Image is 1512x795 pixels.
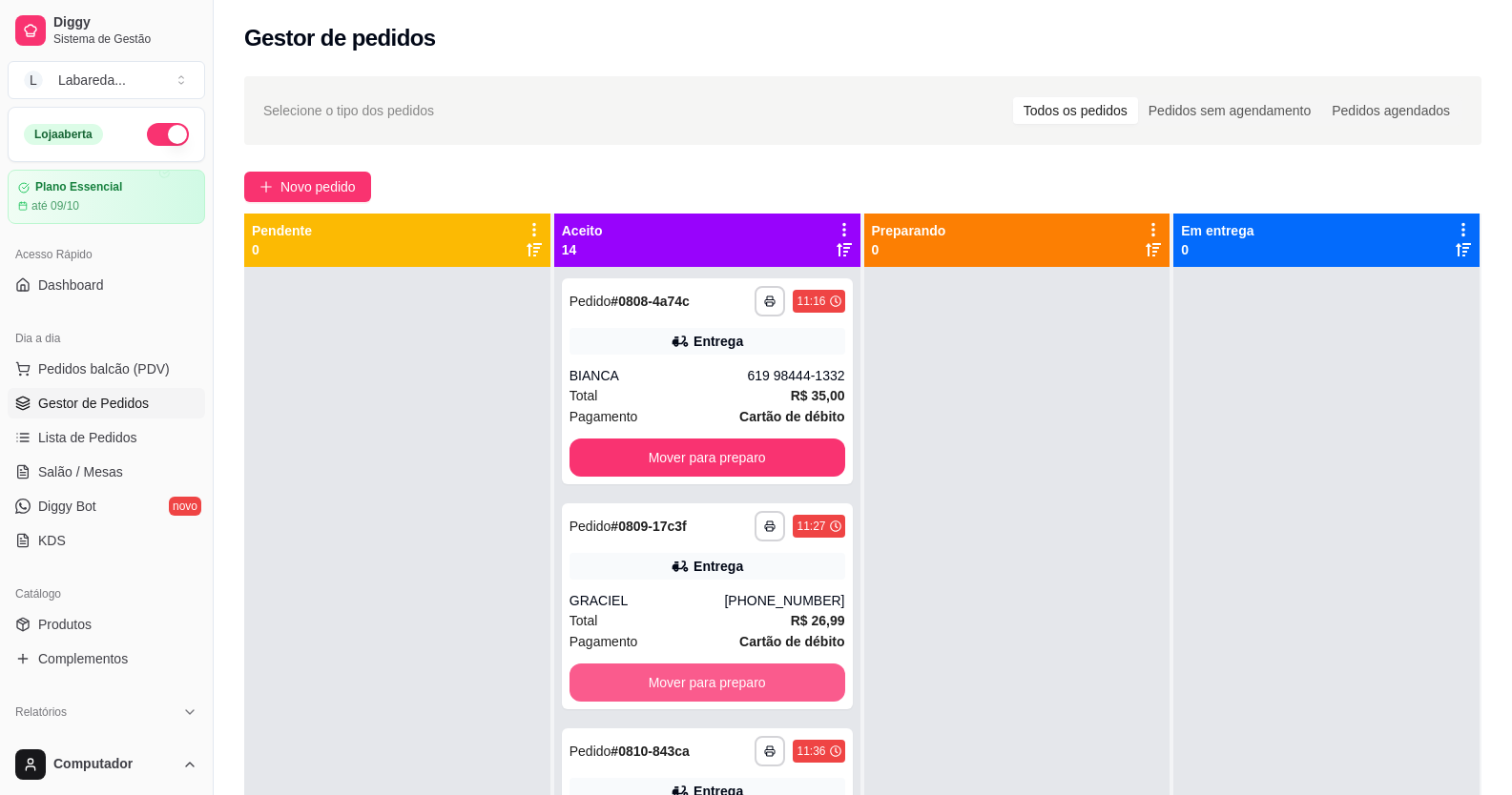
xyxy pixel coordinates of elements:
span: Dashboard [38,275,104,295]
button: Select a team [8,61,205,99]
div: Entrega [694,557,743,576]
strong: Cartão de débito [739,409,844,424]
a: Complementos [8,643,205,674]
a: Plano Essencialaté 09/10 [8,170,205,224]
button: Alterar Status [147,123,189,146]
button: Mover para preparo [570,663,845,702]
div: Acesso Rápido [8,239,205,270]
p: Preparando [872,221,946,240]
span: Pedido [570,294,611,309]
span: Relatórios de vendas [38,733,164,752]
div: Entrega [694,332,743,351]
span: Pagamento [570,406,638,427]
a: Dashboard [8,270,205,300]
span: KDS [38,531,66,550]
p: Em entrega [1181,221,1253,240]
div: GRACIEL [570,591,725,610]
span: Computador [53,756,175,773]
div: Pedidos agendados [1321,97,1460,124]
p: Pendente [252,221,312,240]
span: Complementos [38,649,128,668]
span: Gestor de Pedidos [38,394,149,413]
p: 0 [252,240,312,259]
p: 0 [872,240,946,259]
strong: # 0809-17c3f [611,519,686,534]
span: Pedido [570,519,611,534]
div: Loja aberta [24,124,103,145]
span: plus [259,180,273,194]
a: Gestor de Pedidos [8,388,205,418]
div: Dia a dia [8,323,205,354]
p: 0 [1181,240,1253,259]
span: Pagamento [570,631,638,652]
strong: # 0810-843ca [611,744,690,759]
div: Pedidos sem agendamento [1138,97,1321,124]
strong: # 0808-4a74c [611,294,690,309]
div: Todos os pedidos [1013,97,1138,124]
div: 11:27 [797,519,825,534]
article: Plano Essencial [35,180,122,194]
a: KDS [8,525,205,556]
div: [PHONE_NUMBER] [724,591,844,610]
span: Total [570,385,598,406]
button: Pedidos balcão (PDV) [8,354,205,384]
button: Novo pedido [244,172,371,202]
span: Produtos [38,615,92,634]
span: Sistema de Gestão [53,31,197,47]
p: 14 [562,240,603,259]
div: 11:36 [797,744,825,759]
article: até 09/10 [31,198,79,214]
p: Aceito [562,221,603,240]
a: Diggy Botnovo [8,491,205,521]
span: Selecione o tipo dos pedidos [263,100,434,121]
div: BIANCA [570,366,748,385]
div: Catálogo [8,579,205,609]
span: Lista de Pedidos [38,428,137,447]
span: Pedidos balcão (PDV) [38,359,170,378]
a: Produtos [8,609,205,640]
span: Diggy [53,14,197,31]
a: DiggySistema de Gestão [8,8,205,53]
button: Computador [8,742,205,787]
span: L [24,71,43,90]
span: Relatórios [15,704,67,720]
span: Novo pedido [280,176,356,197]
strong: R$ 26,99 [791,613,845,628]
a: Salão / Mesas [8,457,205,487]
div: 11:16 [797,294,825,309]
a: Relatórios de vendas [8,727,205,758]
div: Labareda ... [58,71,126,90]
span: Salão / Mesas [38,462,123,481]
a: Lista de Pedidos [8,422,205,453]
button: Mover para preparo [570,438,845,477]
strong: Cartão de débito [739,634,844,649]
span: Pedido [570,744,611,759]
span: Diggy Bot [38,497,96,516]
h2: Gestor de pedidos [244,23,436,53]
div: 619 98444-1332 [748,366,845,385]
span: Total [570,610,598,631]
strong: R$ 35,00 [791,388,845,403]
